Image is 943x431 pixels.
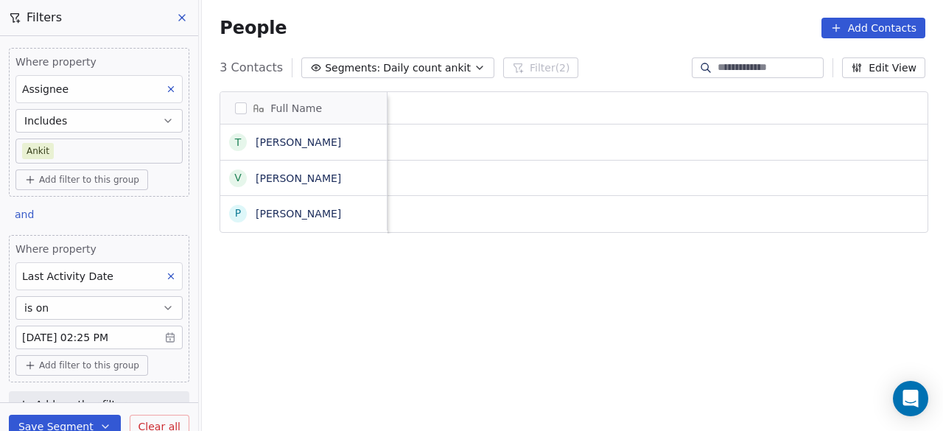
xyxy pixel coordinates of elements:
div: P [235,206,241,221]
button: Add Contacts [821,18,925,38]
div: V [235,170,242,186]
button: Filter(2) [503,57,579,78]
span: People [220,17,287,39]
a: [PERSON_NAME] [256,136,341,148]
a: [PERSON_NAME] [256,208,341,220]
button: Edit View [842,57,925,78]
span: Segments: [325,60,380,76]
div: Full Name [220,92,387,124]
a: [PERSON_NAME] [256,172,341,184]
span: Daily count ankit [383,60,471,76]
div: Open Intercom Messenger [893,381,928,416]
div: T [235,135,242,150]
span: 3 Contacts [220,59,283,77]
span: Full Name [270,101,322,116]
